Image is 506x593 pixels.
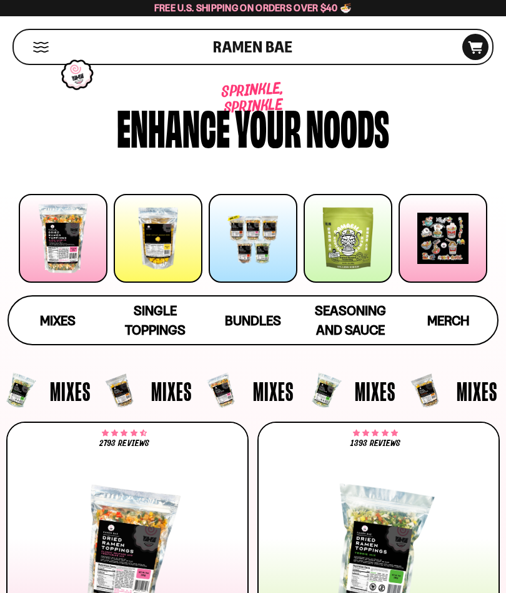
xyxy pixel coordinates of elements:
span: Single Toppings [125,303,186,338]
a: Mixes [9,296,106,344]
button: Mobile Menu Trigger [32,42,49,53]
span: Bundles [225,313,281,328]
span: Free U.S. Shipping on Orders over $40 🍜 [154,2,352,14]
span: Mixes [355,378,395,404]
a: Single Toppings [106,296,204,344]
span: Mixes [457,378,497,404]
span: 4.68 stars [102,431,146,436]
span: Merch [427,313,469,328]
span: 4.76 stars [353,431,397,436]
a: Seasoning and Sauce [302,296,399,344]
span: Mixes [50,378,91,404]
span: 2793 reviews [99,439,149,448]
div: noods [306,104,389,149]
span: 1393 reviews [350,439,400,448]
span: Seasoning and Sauce [315,303,386,338]
span: Mixes [151,378,192,404]
div: Enhance [117,104,230,149]
div: your [235,104,301,149]
a: Merch [400,296,497,344]
span: Mixes [253,378,294,404]
a: Bundles [204,296,302,344]
span: Mixes [40,313,76,328]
